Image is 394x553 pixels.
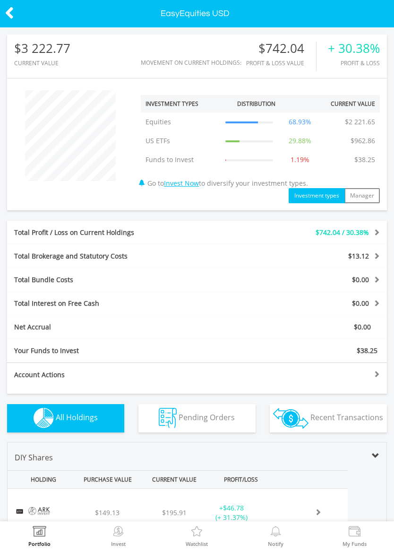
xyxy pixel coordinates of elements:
div: Go to to diversify your investment types. [134,86,387,203]
div: $3 222.77 [14,42,70,55]
span: $742.04 / 30.38% [316,228,369,237]
div: Your Funds to Invest [7,346,197,355]
div: CURRENT VALUE [142,471,206,488]
div: Distribution [237,100,275,108]
button: Manager [344,188,380,203]
a: Invest Now [164,179,199,188]
a: Invest [111,526,126,546]
div: PROFIT/LOSS [208,471,273,488]
div: Net Accrual [7,322,229,332]
span: $0.00 [354,322,371,331]
button: Recent Transactions [270,404,387,432]
img: holdings-wht.png [34,408,54,428]
button: Investment types [289,188,345,203]
span: All Holdings [56,412,98,423]
img: EQU.US.ARKK.png [12,501,60,534]
td: 68.93% [280,112,320,131]
div: Total Interest on Free Cash [7,299,229,308]
label: Watchlist [186,541,208,546]
div: $742.04 [246,42,316,55]
div: Profit & Loss [328,60,380,66]
img: pending_instructions-wht.png [159,408,177,428]
span: $13.12 [348,251,369,260]
span: $0.00 [352,275,369,284]
label: Invest [111,541,126,546]
td: 29.88% [280,131,320,150]
img: Watchlist [189,526,204,539]
label: Portfolio [28,541,51,546]
div: Total Brokerage and Statutory Costs [7,251,229,261]
img: View Notifications [268,526,283,539]
td: US ETFs [141,131,221,150]
img: transactions-zar-wht.png [273,408,308,429]
div: HOLDING [9,471,74,488]
span: $0.00 [352,299,369,308]
button: All Holdings [7,404,124,432]
th: Investment Types [141,95,221,112]
span: $195.91 [162,508,187,517]
td: 1.19% [280,150,320,169]
th: Current Value [320,95,380,112]
a: Portfolio [28,526,51,546]
span: $46.78 [223,503,244,512]
div: Total Profit / Loss on Current Holdings [7,228,229,237]
label: My Funds [343,541,367,546]
img: Invest Now [111,526,126,539]
a: My Funds [343,526,367,546]
span: Pending Orders [179,412,235,423]
td: $2 221.65 [340,112,380,131]
div: Account Actions [7,370,197,380]
td: Funds to Invest [141,150,221,169]
img: View Portfolio [32,526,47,539]
div: Profit & Loss Value [246,60,316,66]
img: View Funds [347,526,362,539]
span: DIY Shares [15,452,53,463]
a: Watchlist [186,526,208,546]
td: Equities [141,112,221,131]
div: + 30.38% [328,42,380,55]
div: Movement on Current Holdings: [141,60,241,66]
a: Notify [268,526,283,546]
div: + (+ 31.37%) [202,503,261,522]
div: PURCHASE VALUE [76,471,140,488]
div: CURRENT VALUE [14,60,70,66]
button: Pending Orders [138,404,256,432]
td: $962.86 [346,131,380,150]
span: $38.25 [357,346,377,355]
div: Total Bundle Costs [7,275,229,285]
td: $38.25 [350,150,380,169]
span: Recent Transactions [310,412,383,423]
span: $149.13 [95,508,120,517]
label: Notify [268,541,283,546]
